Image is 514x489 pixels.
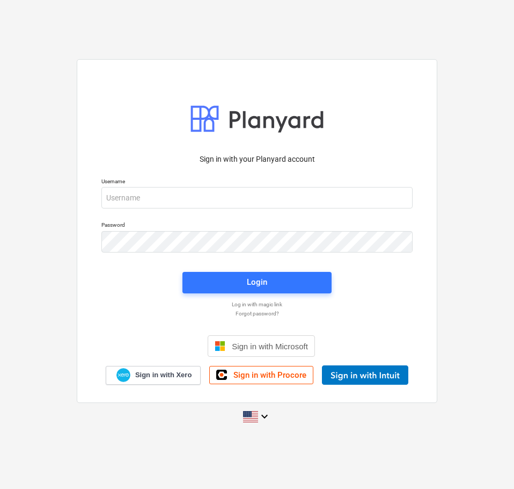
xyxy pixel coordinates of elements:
[233,370,306,380] span: Sign in with Procore
[135,370,192,380] span: Sign in with Xero
[182,272,332,293] button: Login
[96,310,418,317] a: Forgot password?
[209,366,313,384] a: Sign in with Procore
[258,410,271,423] i: keyboard_arrow_down
[106,366,201,385] a: Sign in with Xero
[101,187,413,208] input: Username
[215,341,225,351] img: Microsoft logo
[101,154,413,165] p: Sign in with your Planyard account
[101,178,413,187] p: Username
[247,275,267,289] div: Login
[116,368,130,383] img: Xero logo
[96,301,418,308] a: Log in with magic link
[232,342,308,351] span: Sign in with Microsoft
[101,221,413,231] p: Password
